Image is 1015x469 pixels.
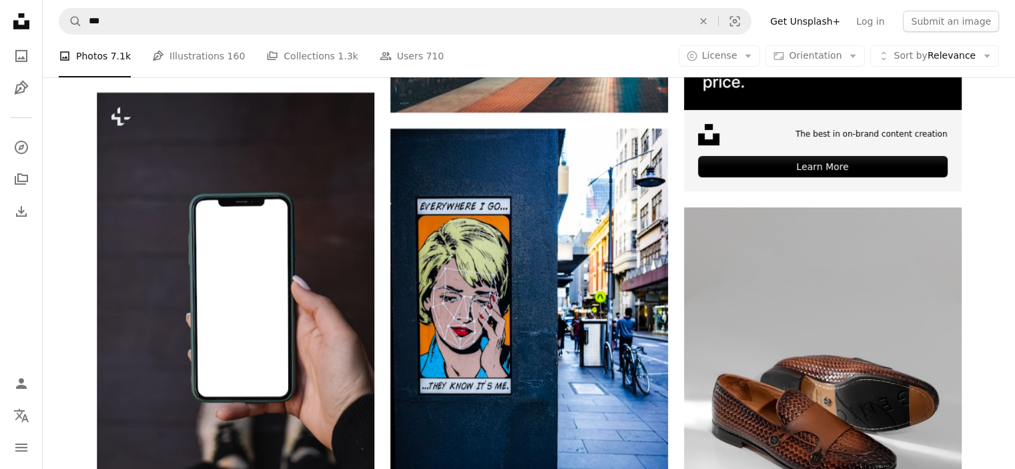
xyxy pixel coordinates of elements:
button: Menu [8,434,35,461]
a: Log in / Sign up [8,370,35,397]
div: Learn More [698,156,948,177]
button: Clear [689,9,718,34]
span: 160 [228,49,246,63]
button: Search Unsplash [59,9,82,34]
span: The best in on-brand content creation [795,129,948,140]
button: Visual search [719,9,751,34]
a: Illustrations 160 [152,35,245,77]
a: a pair of brown shoes with black soles [684,375,962,387]
a: Collections 1.3k [266,35,358,77]
a: Users 710 [380,35,444,77]
button: Sort byRelevance [870,45,999,67]
span: 1.3k [338,49,358,63]
span: Relevance [894,49,976,63]
button: Language [8,402,35,429]
a: Collections [8,166,35,193]
a: Log in [848,11,892,32]
a: a person holding a cell phone with a white screen [97,294,374,306]
a: Explore [8,134,35,161]
a: comic strip wall decor [390,331,668,343]
img: file-1631678316303-ed18b8b5cb9cimage [698,124,719,145]
a: Download History [8,198,35,225]
span: 710 [426,49,444,63]
form: Find visuals sitewide [59,8,751,35]
span: License [702,50,737,61]
button: Orientation [765,45,865,67]
a: Illustrations [8,75,35,101]
span: Sort by [894,50,927,61]
button: License [679,45,761,67]
a: Home — Unsplash [8,8,35,37]
a: Get Unsplash+ [762,11,848,32]
a: Photos [8,43,35,69]
button: Submit an image [903,11,999,32]
span: Orientation [789,50,841,61]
